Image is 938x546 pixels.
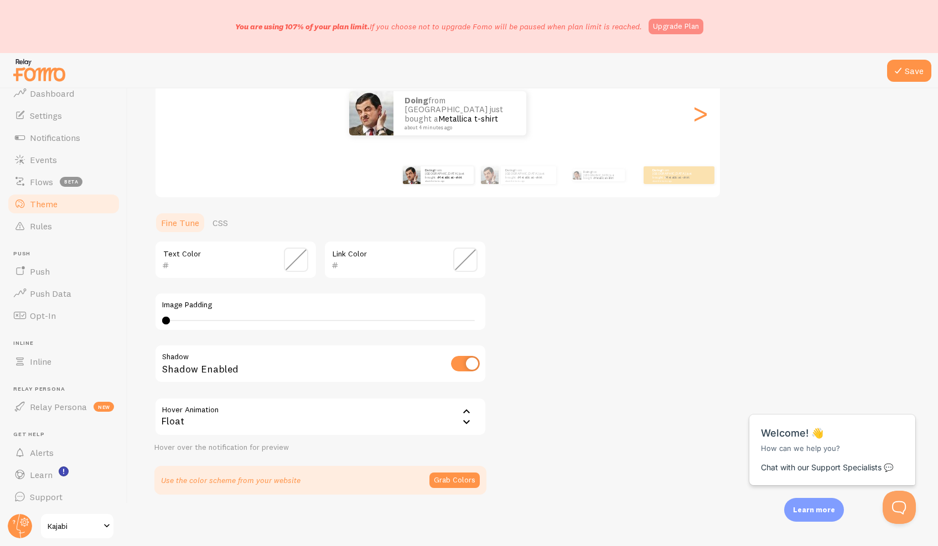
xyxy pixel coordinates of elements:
img: fomo-relay-logo-orange.svg [12,56,67,84]
a: Events [7,149,121,171]
button: Grab Colors [429,473,480,488]
div: Hover over the notification for preview [154,443,486,453]
span: Rules [30,221,52,232]
span: Settings [30,110,62,121]
span: Push Data [30,288,71,299]
a: Opt-In [7,305,121,327]
span: You are using 107% of your plan limit. [235,22,370,32]
a: Relay Persona new [7,396,121,418]
a: Push Data [7,282,121,305]
img: Fomo [349,91,393,135]
p: If you choose not to upgrade Fomo will be paused when plan limit is reached. [235,21,642,32]
span: Alerts [30,447,54,458]
span: Notifications [30,132,80,143]
span: Support [30,491,63,502]
span: Push [13,250,121,258]
span: beta [60,177,82,187]
img: Fomo [481,166,499,184]
p: from [GEOGRAPHIC_DATA] just bought a [505,168,552,182]
p: from [GEOGRAPHIC_DATA] just bought a [425,168,469,182]
p: Learn more [793,505,835,515]
div: Shadow Enabled [154,344,486,385]
a: Notifications [7,127,121,149]
span: Events [30,154,57,165]
a: Alerts [7,442,121,464]
iframe: Help Scout Beacon - Open [883,491,916,524]
strong: Doing [405,95,428,106]
a: Theme [7,193,121,215]
a: Dashboard [7,82,121,104]
iframe: Help Scout Beacon - Messages and Notifications [744,387,922,491]
a: Metallica t-shirt [438,175,462,180]
p: from [GEOGRAPHIC_DATA] just bought a [405,96,515,130]
div: Float [154,397,486,436]
a: CSS [206,212,235,234]
span: Theme [30,198,58,209]
svg: <p>Watch New Feature Tutorials!</p> [59,466,69,476]
a: Fine Tune [154,212,206,234]
small: about 4 minutes ago [425,180,468,182]
small: about 4 minutes ago [505,180,551,182]
label: Image Padding [162,300,479,310]
p: from [GEOGRAPHIC_DATA] just bought a [583,169,620,181]
span: Learn [30,469,53,480]
a: Inline [7,350,121,372]
span: Dashboard [30,88,74,99]
small: about 4 minutes ago [405,125,512,130]
img: Fomo [572,171,581,180]
small: about 4 minutes ago [652,180,696,182]
a: Settings [7,104,121,127]
span: Relay Persona [30,401,87,412]
span: Inline [30,356,51,367]
span: Inline [13,340,121,347]
strong: Doing [652,168,662,172]
a: Push [7,260,121,282]
div: Next slide [693,73,707,153]
strong: Doing [505,168,515,172]
span: Relay Persona [13,386,121,393]
div: Learn more [784,498,844,522]
a: Metallica t-shirt [594,176,613,180]
a: Metallica t-shirt [519,175,542,180]
img: Fomo [403,166,421,184]
strong: Doing [425,168,434,172]
strong: Doing [583,170,592,174]
span: Kajabi [48,519,100,533]
a: Rules [7,215,121,237]
span: Opt-In [30,310,56,321]
a: Learn [7,464,121,486]
a: Upgrade Plan [649,19,703,34]
span: new [94,402,114,412]
span: Get Help [13,431,121,438]
p: Use the color scheme from your website [161,475,300,486]
p: from [GEOGRAPHIC_DATA] just bought a [652,168,697,182]
span: Flows [30,176,53,187]
a: Metallica t-shirt [666,175,690,180]
a: Metallica t-shirt [438,113,498,124]
a: Flows beta [7,171,121,193]
a: Kajabi [40,513,115,539]
a: Support [7,486,121,508]
span: Push [30,266,50,277]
